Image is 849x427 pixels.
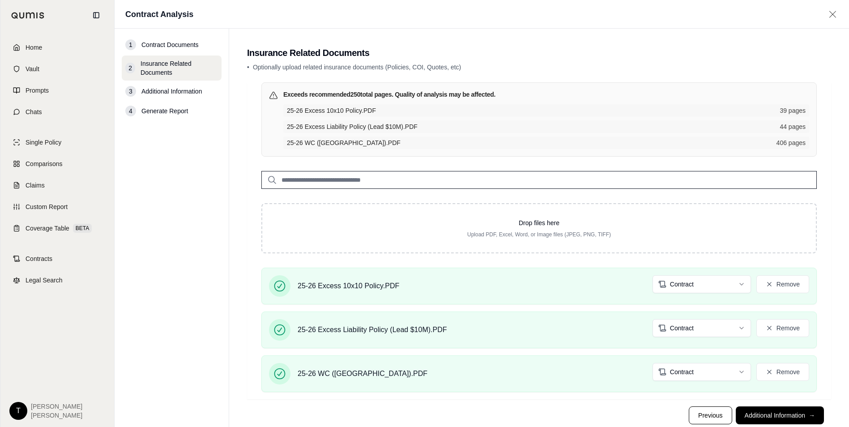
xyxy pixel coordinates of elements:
span: Prompts [26,86,49,95]
span: • [247,64,249,71]
span: Additional Information [141,87,202,96]
div: 2 [125,63,135,73]
a: Home [6,38,109,57]
h1: Contract Analysis [125,8,193,21]
img: Qumis Logo [11,12,45,19]
span: Chats [26,107,42,116]
button: Remove [756,319,809,337]
a: Vault [6,59,109,79]
span: 25-26 Excess 10x10 Policy.PDF [298,281,399,291]
h2: Insurance Related Documents [247,47,831,59]
span: Single Policy [26,138,61,147]
span: 25-26 Excess 10x10 Policy.PDF [287,106,774,115]
span: 25-26 WC (Hartford).PDF [287,138,771,147]
span: BETA [73,224,92,233]
div: 1 [125,39,136,50]
span: Custom Report [26,202,68,211]
button: Remove [756,363,809,381]
span: Vault [26,64,39,73]
a: Contracts [6,249,109,269]
button: Collapse sidebar [89,8,103,22]
span: 406 pages [776,138,806,147]
div: 4 [125,106,136,116]
span: Home [26,43,42,52]
span: [PERSON_NAME] [31,402,82,411]
a: Legal Search [6,270,109,290]
button: Additional Information→ [736,406,824,424]
span: 25-26 Excess Liability Policy (Lead $10M).PDF [287,122,774,131]
a: Single Policy [6,132,109,152]
a: Chats [6,102,109,122]
span: 44 pages [780,122,806,131]
span: Optionally upload related insurance documents (Policies, COI, Quotes, etc) [253,64,461,71]
span: Contracts [26,254,52,263]
span: 25-26 WC ([GEOGRAPHIC_DATA]).PDF [298,368,427,379]
p: Drop files here [277,218,802,227]
span: [PERSON_NAME] [31,411,82,420]
span: Claims [26,181,45,190]
a: Prompts [6,81,109,100]
button: Previous [689,406,732,424]
a: Coverage TableBETA [6,218,109,238]
span: Legal Search [26,276,63,285]
span: Comparisons [26,159,62,168]
a: Claims [6,175,109,195]
span: 39 pages [780,106,806,115]
a: Comparisons [6,154,109,174]
div: T [9,402,27,420]
button: Remove [756,275,809,293]
h3: Exceeds recommended 250 total pages. Quality of analysis may be affected. [283,90,495,99]
p: Upload PDF, Excel, Word, or Image files (JPEG, PNG, TIFF) [277,231,802,238]
span: Generate Report [141,107,188,115]
span: Coverage Table [26,224,69,233]
a: Custom Report [6,197,109,217]
span: Insurance Related Documents [141,59,218,77]
span: → [809,411,815,420]
span: 25-26 Excess Liability Policy (Lead $10M).PDF [298,325,447,335]
span: Contract Documents [141,40,199,49]
div: 3 [125,86,136,97]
